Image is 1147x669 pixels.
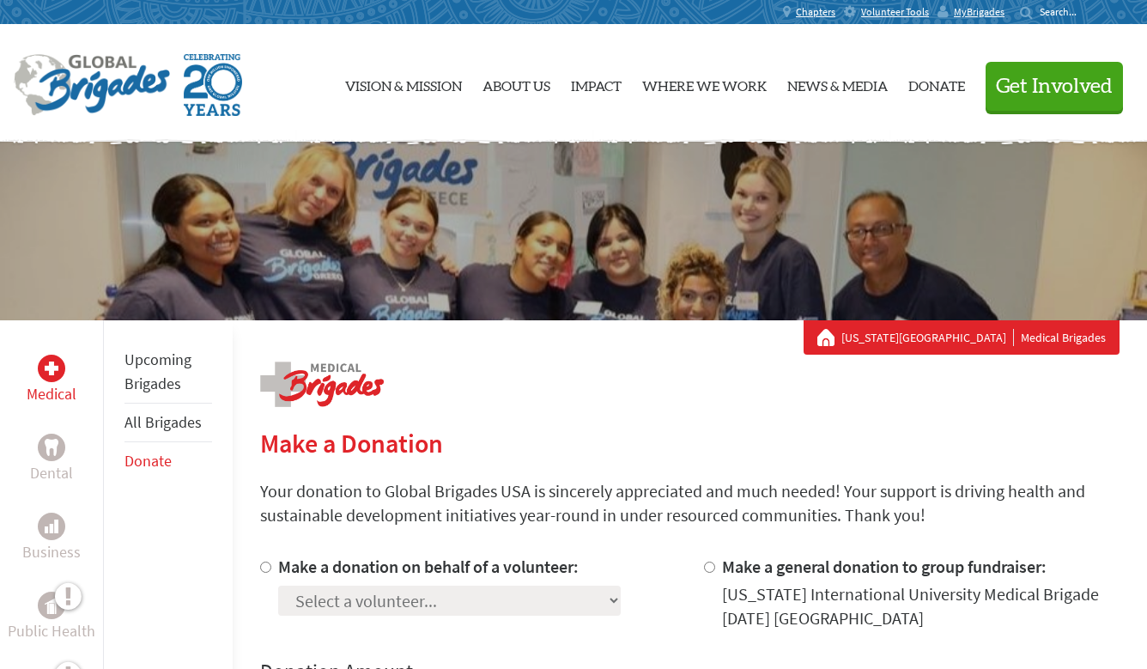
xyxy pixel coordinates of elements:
span: Chapters [796,5,835,19]
li: Upcoming Brigades [124,341,212,404]
a: Donate [124,451,172,471]
p: Business [22,540,81,564]
a: Impact [571,39,622,128]
a: All Brigades [124,412,202,432]
div: Public Health [38,592,65,619]
div: [US_STATE] International University Medical Brigade [DATE] [GEOGRAPHIC_DATA] [722,582,1120,630]
img: Global Brigades Celebrating 20 Years [184,54,242,116]
a: Donate [908,39,965,128]
a: Vision & Mission [345,39,462,128]
label: Make a general donation to group fundraiser: [722,556,1047,577]
img: Dental [45,439,58,455]
img: Public Health [45,597,58,614]
a: DentalDental [30,434,73,485]
a: News & Media [787,39,888,128]
img: Business [45,520,58,533]
div: Business [38,513,65,540]
span: Volunteer Tools [861,5,929,19]
button: Get Involved [986,62,1123,111]
a: Upcoming Brigades [124,350,191,393]
p: Medical [27,382,76,406]
span: MyBrigades [954,5,1004,19]
a: Where We Work [642,39,767,128]
p: Public Health [8,619,95,643]
a: BusinessBusiness [22,513,81,564]
p: Your donation to Global Brigades USA is sincerely appreciated and much needed! Your support is dr... [260,479,1120,527]
div: Medical Brigades [817,329,1106,346]
img: Medical [45,362,58,375]
p: Dental [30,461,73,485]
a: [US_STATE][GEOGRAPHIC_DATA] [841,329,1014,346]
img: Global Brigades Logo [14,54,170,116]
a: Public HealthPublic Health [8,592,95,643]
div: Dental [38,434,65,461]
a: About Us [482,39,550,128]
img: logo-medical.png [260,362,384,407]
span: Get Involved [996,76,1113,97]
li: All Brigades [124,404,212,442]
a: MedicalMedical [27,355,76,406]
li: Donate [124,442,212,480]
h2: Make a Donation [260,428,1120,459]
input: Search... [1040,5,1089,18]
div: Medical [38,355,65,382]
label: Make a donation on behalf of a volunteer: [278,556,579,577]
